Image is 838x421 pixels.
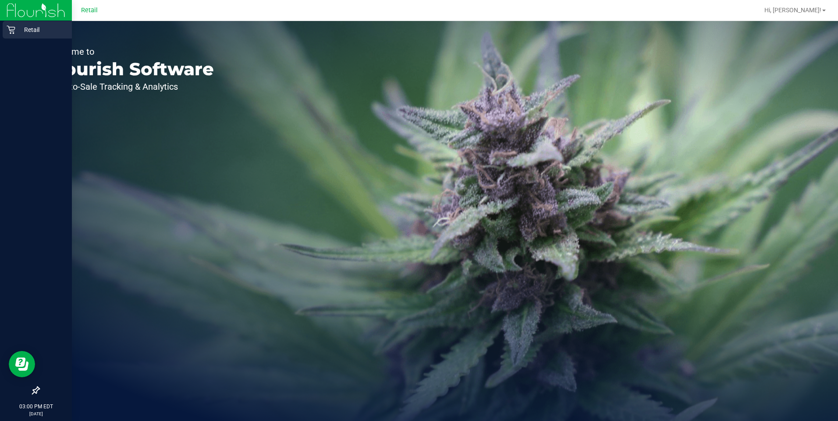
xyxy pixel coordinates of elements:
span: Hi, [PERSON_NAME]! [764,7,821,14]
iframe: Resource center [9,351,35,377]
p: [DATE] [4,410,68,417]
p: Flourish Software [47,60,214,78]
inline-svg: Retail [7,25,15,34]
p: Retail [15,25,68,35]
span: Retail [81,7,98,14]
p: 03:00 PM EDT [4,403,68,410]
p: Seed-to-Sale Tracking & Analytics [47,82,214,91]
p: Welcome to [47,47,214,56]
